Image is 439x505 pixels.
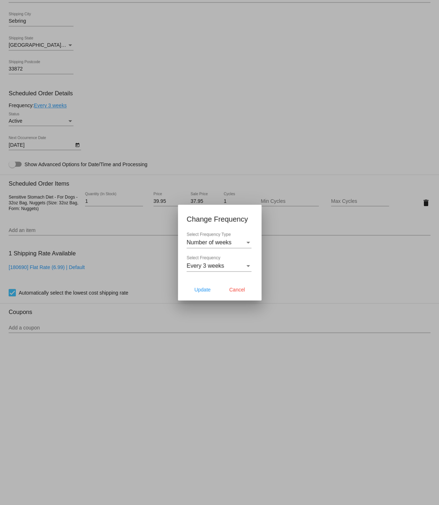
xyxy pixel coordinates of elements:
h1: Change Frequency [187,213,253,225]
span: Update [194,287,210,292]
mat-select: Select Frequency Type [187,239,251,246]
mat-select: Select Frequency [187,263,251,269]
span: Cancel [229,287,245,292]
button: Cancel [221,283,253,296]
span: Every 3 weeks [187,263,224,269]
span: Number of weeks [187,239,232,245]
button: Update [187,283,218,296]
